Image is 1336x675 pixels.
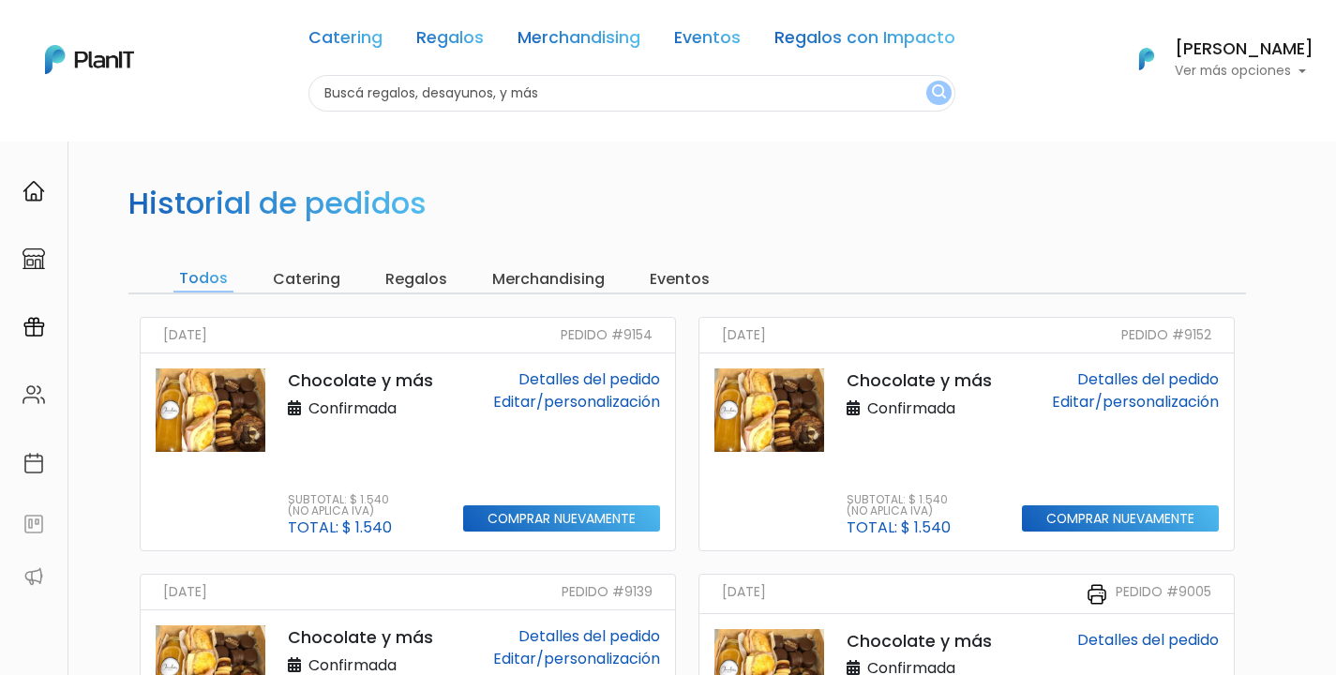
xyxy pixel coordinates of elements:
[518,625,660,647] a: Detalles del pedido
[23,452,45,474] img: calendar-87d922413cdce8b2cf7b7f5f62616a5cf9e4887200fb71536465627b3292af00.svg
[267,266,346,292] input: Catering
[847,368,999,393] p: Chocolate y más
[722,582,766,606] small: [DATE]
[1052,391,1219,412] a: Editar/personalización
[1022,505,1219,532] input: Comprar nuevamente
[45,45,134,74] img: PlanIt Logo
[23,316,45,338] img: campaigns-02234683943229c281be62815700db0a1741e53638e28bf9629b52c665b00959.svg
[561,325,653,345] small: Pedido #9154
[288,505,392,517] p: (No aplica IVA)
[128,186,427,221] h2: Historial de pedidos
[23,565,45,588] img: partners-52edf745621dab592f3b2c58e3bca9d71375a7ef29c3b500c9f145b62cc070d4.svg
[1115,35,1313,83] button: PlanIt Logo [PERSON_NAME] Ver más opciones
[380,266,453,292] input: Regalos
[288,520,392,535] p: Total: $ 1.540
[774,30,955,52] a: Regalos con Impacto
[674,30,741,52] a: Eventos
[493,648,660,669] a: Editar/personalización
[562,582,653,602] small: Pedido #9139
[1175,41,1313,58] h6: [PERSON_NAME]
[518,30,640,52] a: Merchandising
[1126,38,1167,80] img: PlanIt Logo
[23,247,45,270] img: marketplace-4ceaa7011d94191e9ded77b95e3339b90024bf715f7c57f8cf31f2d8c509eaba.svg
[932,84,946,102] img: search_button-432b6d5273f82d61273b3651a40e1bd1b912527efae98b1b7a1b2c0702e16a8d.svg
[714,368,824,452] img: thumb_PHOTO-2022-03-20-15-16-39.jpg
[1175,65,1313,78] p: Ver más opciones
[308,30,383,52] a: Catering
[1116,582,1211,606] small: Pedido #9005
[288,494,392,505] p: Subtotal: $ 1.540
[847,505,951,517] p: (No aplica IVA)
[1086,583,1108,606] img: printer-31133f7acbd7ec30ea1ab4a3b6864c9b5ed483bd8d1a339becc4798053a55bbc.svg
[847,629,999,653] p: Chocolate y más
[156,368,265,452] img: thumb_PHOTO-2022-03-20-15-16-39.jpg
[288,397,397,420] p: Confirmada
[23,513,45,535] img: feedback-78b5a0c8f98aac82b08bfc38622c3050aee476f2c9584af64705fc4e61158814.svg
[308,75,955,112] input: Buscá regalos, desayunos, y más
[23,383,45,406] img: people-662611757002400ad9ed0e3c099ab2801c6687ba6c219adb57efc949bc21e19d.svg
[493,391,660,412] a: Editar/personalización
[163,582,207,602] small: [DATE]
[1121,325,1211,345] small: Pedido #9152
[1077,629,1219,651] a: Detalles del pedido
[847,494,951,505] p: Subtotal: $ 1.540
[23,180,45,202] img: home-e721727adea9d79c4d83392d1f703f7f8bce08238fde08b1acbfd93340b81755.svg
[847,397,955,420] p: Confirmada
[416,30,484,52] a: Regalos
[288,625,441,650] p: Chocolate y más
[847,520,951,535] p: Total: $ 1.540
[463,505,660,532] input: Comprar nuevamente
[288,368,441,393] p: Chocolate y más
[722,325,766,345] small: [DATE]
[644,266,715,292] input: Eventos
[1077,368,1219,390] a: Detalles del pedido
[518,368,660,390] a: Detalles del pedido
[173,266,233,292] input: Todos
[163,325,207,345] small: [DATE]
[487,266,610,292] input: Merchandising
